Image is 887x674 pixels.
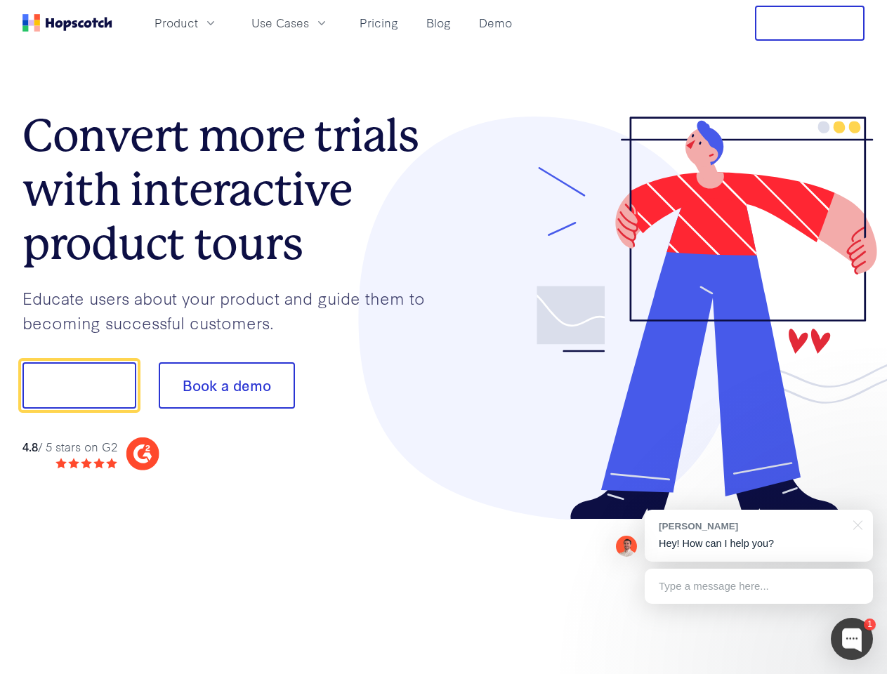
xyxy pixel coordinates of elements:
strong: 4.8 [22,438,38,454]
a: Home [22,14,112,32]
a: Pricing [354,11,404,34]
div: Type a message here... [645,569,873,604]
a: Demo [473,11,518,34]
p: Hey! How can I help you? [659,536,859,551]
div: [PERSON_NAME] [659,520,845,533]
img: Mark Spera [616,536,637,557]
button: Book a demo [159,362,295,409]
p: Educate users about your product and guide them to becoming successful customers. [22,286,444,334]
div: 1 [864,619,876,630]
button: Free Trial [755,6,865,41]
button: Show me! [22,362,136,409]
div: / 5 stars on G2 [22,438,117,456]
button: Use Cases [243,11,337,34]
span: Product [155,14,198,32]
button: Product [146,11,226,34]
span: Use Cases [251,14,309,32]
h1: Convert more trials with interactive product tours [22,109,444,270]
a: Blog [421,11,456,34]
